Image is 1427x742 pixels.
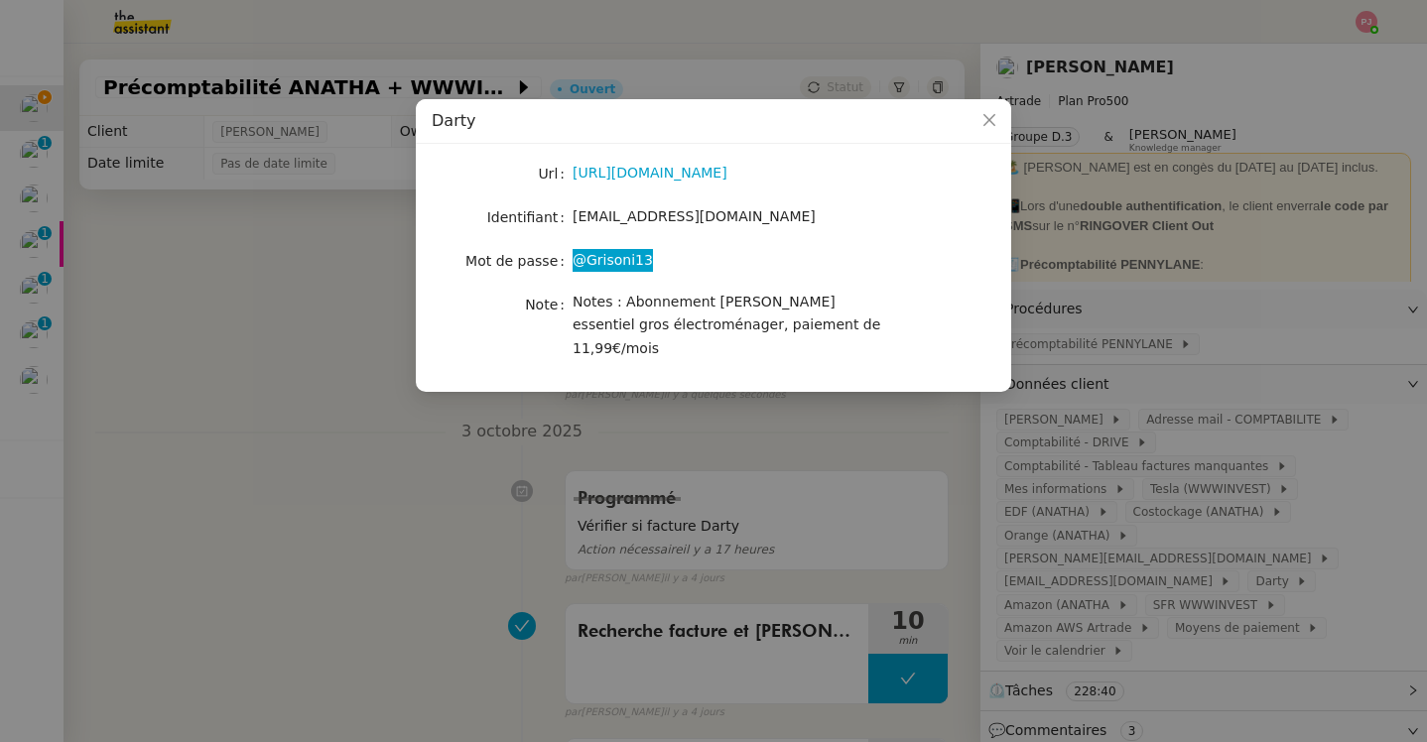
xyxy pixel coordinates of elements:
[573,252,653,268] span: @Grisoni13
[465,247,573,275] label: Mot de passe
[432,111,475,130] span: Darty
[968,99,1011,143] button: Close
[538,160,573,187] label: Url
[487,203,573,231] label: Identifiant
[573,165,727,181] a: [URL][DOMAIN_NAME]
[573,208,816,224] span: [EMAIL_ADDRESS][DOMAIN_NAME]
[525,291,573,318] label: Note
[573,294,880,356] span: Notes : Abonnement [PERSON_NAME] essentiel gros électroménager, paiement de 11,99€/mois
